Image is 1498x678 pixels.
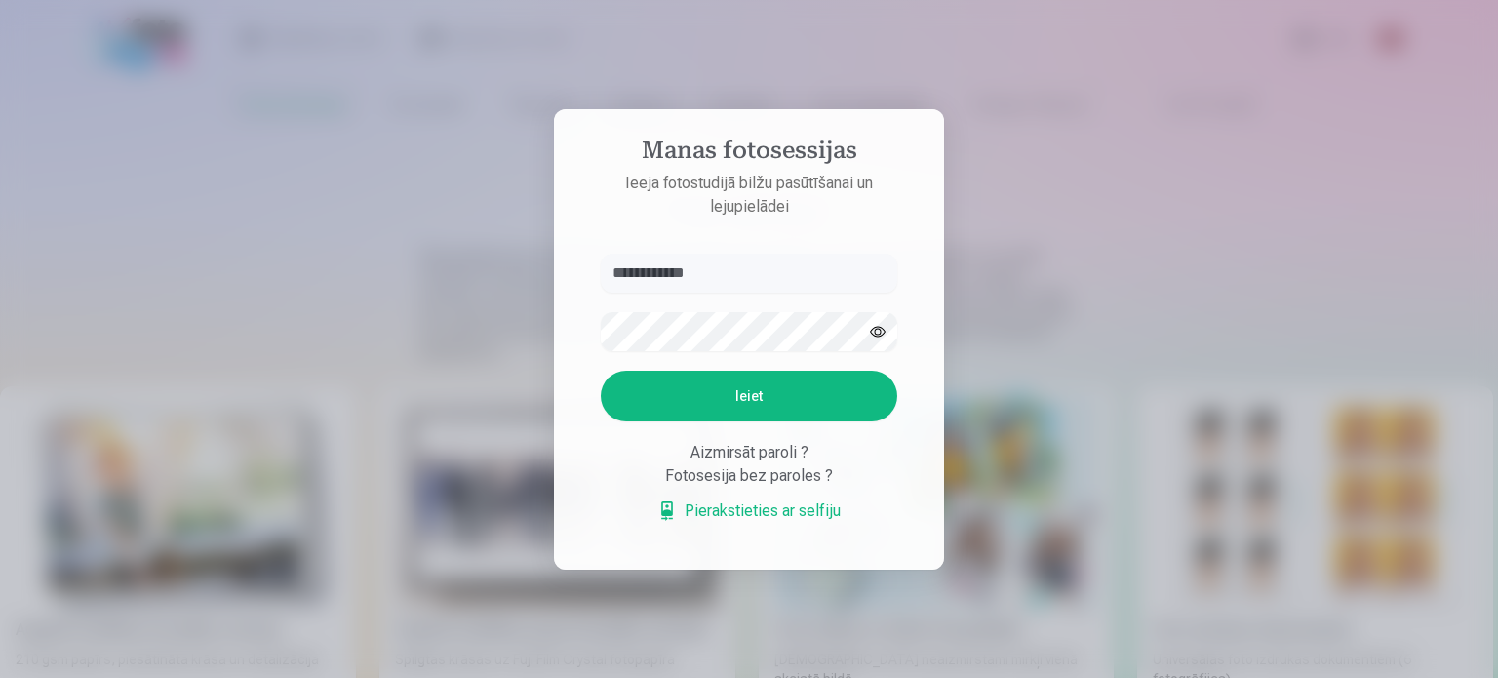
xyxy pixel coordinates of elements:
[657,499,841,523] a: Pierakstieties ar selfiju
[581,172,917,219] p: Ieeja fotostudijā bilžu pasūtīšanai un lejupielādei
[581,137,917,172] h4: Manas fotosessijas
[601,441,897,464] div: Aizmirsāt paroli ?
[601,464,897,488] div: Fotosesija bez paroles ?
[601,371,897,421] button: Ieiet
